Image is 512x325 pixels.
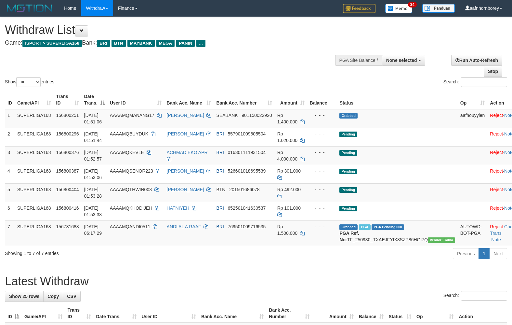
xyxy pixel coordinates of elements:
span: Vendor URL: https://trx31.1velocity.biz [428,237,455,243]
th: Date Trans.: activate to sort column descending [82,91,107,109]
input: Search: [461,291,507,301]
img: MOTION_logo.png [5,3,54,13]
a: Reject [490,113,503,118]
a: ACHMAD EKO APR [167,150,208,155]
select: Showentries [16,77,41,87]
a: Reject [490,168,503,174]
span: AAAAMQKEVLE [110,150,144,155]
a: 1 [479,248,490,259]
span: Grabbed [339,113,358,119]
span: Copy [47,294,59,299]
span: AAAAMQBUYDUK [110,131,148,136]
div: - - - [310,223,335,230]
th: Game/API: activate to sort column ascending [15,91,54,109]
span: MAYBANK [127,40,155,47]
td: SUPERLIGA168 [15,146,54,165]
span: Copy 557901009605504 to clipboard [228,131,266,136]
span: Rp 1.500.000 [277,224,297,236]
img: panduan.png [422,4,455,13]
span: Show 25 rows [9,294,39,299]
th: Bank Acc. Number: activate to sort column ascending [266,304,312,323]
th: Amount: activate to sort column ascending [312,304,356,323]
a: [PERSON_NAME] [167,131,204,136]
a: HATNIYEH [167,205,190,211]
th: ID: activate to sort column descending [5,304,22,323]
span: SEABANK [216,113,238,118]
span: [DATE] 01:51:06 [84,113,102,124]
td: 2 [5,128,15,146]
th: Balance: activate to sort column ascending [356,304,386,323]
th: Trans ID: activate to sort column ascending [54,91,82,109]
span: 34 [408,2,417,7]
h4: Game: Bank: [5,40,335,46]
div: - - - [310,168,335,174]
div: - - - [310,112,335,119]
div: - - - [310,131,335,137]
th: Status: activate to sort column ascending [386,304,414,323]
img: Button%20Memo.svg [385,4,413,13]
span: Pending [339,187,357,193]
th: Op: activate to sort column ascending [458,91,488,109]
th: Bank Acc. Name: activate to sort column ascending [164,91,214,109]
span: Pending [339,206,357,211]
div: - - - [310,186,335,193]
div: PGA Site Balance / [335,55,382,66]
span: BRI [216,150,224,155]
td: 5 [5,183,15,202]
span: Rp 301.000 [277,168,301,174]
th: Op: activate to sort column ascending [414,304,456,323]
a: Note [491,237,501,242]
span: PANIN [176,40,195,47]
td: 3 [5,146,15,165]
span: [DATE] 01:53:06 [84,168,102,180]
span: [DATE] 01:53:38 [84,205,102,217]
th: Date Trans.: activate to sort column ascending [94,304,139,323]
span: AAAAMQTHWIN008 [110,187,152,192]
label: Search: [443,291,507,301]
a: Reject [490,224,503,229]
th: Amount: activate to sort column ascending [275,91,307,109]
td: SUPERLIGA168 [15,165,54,183]
h1: Latest Withdraw [5,275,507,288]
span: Rp 492.000 [277,187,301,192]
a: [PERSON_NAME] [167,187,204,192]
span: Copy 652501041630537 to clipboard [228,205,266,211]
span: ISPORT > SUPERLIGA168 [22,40,82,47]
b: PGA Ref. No: [339,231,359,242]
span: AAAAMQSENOR223 [110,168,153,174]
span: Copy 901150022920 to clipboard [242,113,272,118]
th: ID [5,91,15,109]
div: - - - [310,205,335,211]
td: SUPERLIGA168 [15,183,54,202]
button: None selected [382,55,425,66]
a: ANDI AL A RAAF [167,224,201,229]
td: 1 [5,109,15,128]
span: Pending [339,169,357,174]
span: Marked by aafromsomean [359,224,370,230]
label: Show entries [5,77,54,87]
span: [DATE] 01:52:57 [84,150,102,162]
span: 156800296 [56,131,79,136]
span: 156800404 [56,187,79,192]
th: Bank Acc. Number: activate to sort column ascending [214,91,274,109]
span: BRI [216,168,224,174]
span: Rp 101.000 [277,205,301,211]
span: BRI [216,131,224,136]
th: Bank Acc. Name: activate to sort column ascending [199,304,266,323]
a: Stop [484,66,502,77]
span: PGA Pending [372,224,404,230]
label: Search: [443,77,507,87]
span: ... [196,40,205,47]
div: - - - [310,149,335,156]
span: Copy 201501686078 to clipboard [229,187,259,192]
div: Showing 1 to 7 of 7 entries [5,247,208,257]
span: CSV [67,294,76,299]
span: Copy 526601018695539 to clipboard [228,168,266,174]
a: [PERSON_NAME] [167,168,204,174]
span: [DATE] 01:51:44 [84,131,102,143]
span: Pending [339,132,357,137]
span: None selected [386,58,417,63]
span: BTN [112,40,126,47]
th: User ID: activate to sort column ascending [139,304,199,323]
a: [PERSON_NAME] [167,113,204,118]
